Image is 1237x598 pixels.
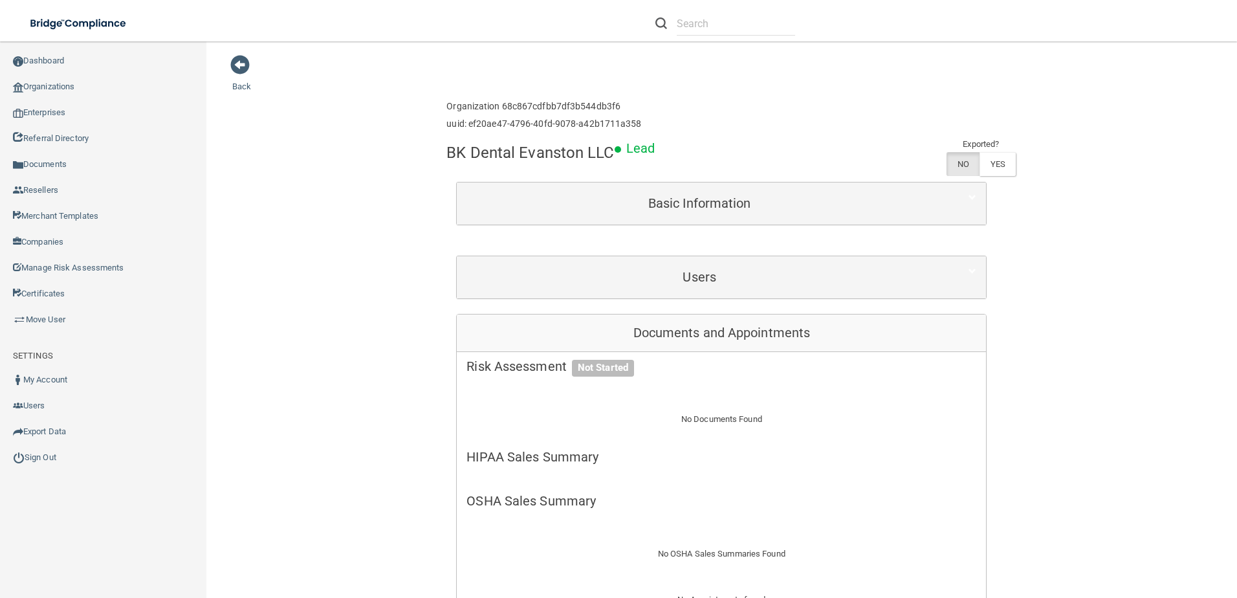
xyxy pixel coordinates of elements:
[677,12,795,36] input: Search
[232,66,251,91] a: Back
[947,152,980,176] label: NO
[13,426,23,437] img: icon-export.b9366987.png
[13,160,23,170] img: icon-documents.8dae5593.png
[13,401,23,411] img: icon-users.e205127d.png
[980,152,1016,176] label: YES
[13,82,23,93] img: organization-icon.f8decf85.png
[13,452,25,463] img: ic_power_dark.7ecde6b1.png
[13,375,23,385] img: ic_user_dark.df1a06c3.png
[655,17,667,29] img: ic-search.3b580494.png
[19,10,138,37] img: bridge_compliance_login_screen.278c3ca4.svg
[13,348,53,364] label: SETTINGS
[466,196,932,210] h5: Basic Information
[466,450,976,464] h5: HIPAA Sales Summary
[446,119,641,129] h6: uuid: ef20ae47-4796-40fd-9078-a42b1711a358
[446,102,641,111] h6: Organization 68c867cdfbb7df3b544db3f6
[446,144,614,161] h4: BK Dental Evanston LLC
[457,531,986,577] div: No OSHA Sales Summaries Found
[466,359,976,373] h5: Risk Assessment
[466,494,976,508] h5: OSHA Sales Summary
[466,189,976,218] a: Basic Information
[466,270,932,284] h5: Users
[626,137,655,161] p: Lead
[13,109,23,118] img: enterprise.0d942306.png
[13,185,23,195] img: ic_reseller.de258add.png
[572,360,634,377] span: Not Started
[457,396,986,443] div: No Documents Found
[466,263,976,292] a: Users
[947,137,1016,152] td: Exported?
[13,313,26,326] img: briefcase.64adab9b.png
[457,315,986,352] div: Documents and Appointments
[13,56,23,67] img: ic_dashboard_dark.d01f4a41.png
